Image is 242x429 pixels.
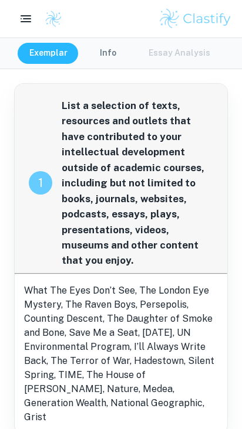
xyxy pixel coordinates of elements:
[18,43,79,64] button: Exemplar
[82,43,135,64] button: Info
[158,7,233,30] img: Clastify logo
[38,10,62,28] a: Clastify logo
[29,171,52,195] div: recipe
[24,285,214,423] span: What The Eyes Don’t See, The London Eye Mystery, The Raven Boys, Persepolis, Counting Descent, Th...
[45,10,62,28] img: Clastify logo
[62,98,213,268] span: List a selection of texts, resources and outlets that have contributed to your intellectual devel...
